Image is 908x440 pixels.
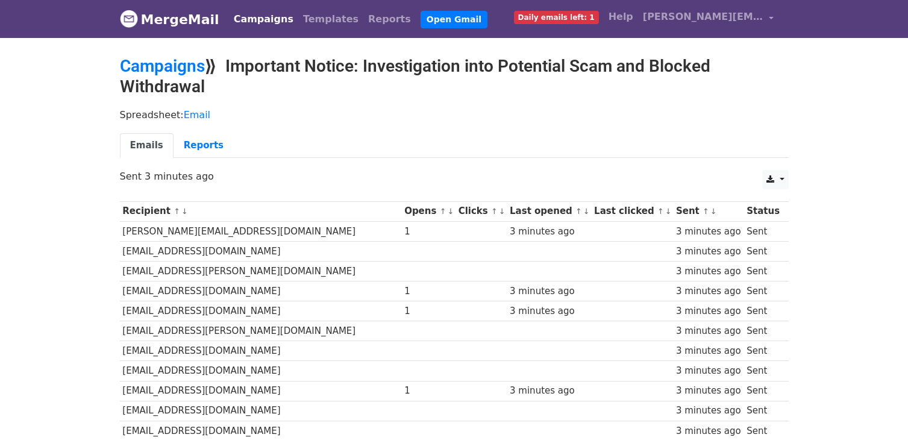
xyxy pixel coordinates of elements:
[120,170,789,183] p: Sent 3 minutes ago
[514,11,599,24] span: Daily emails left: 1
[510,284,588,298] div: 3 minutes ago
[404,284,452,298] div: 1
[744,341,782,361] td: Sent
[710,207,717,216] a: ↓
[744,301,782,321] td: Sent
[120,341,402,361] td: [EMAIL_ADDRESS][DOMAIN_NAME]
[744,401,782,421] td: Sent
[643,10,763,24] span: [PERSON_NAME][EMAIL_ADDRESS][PERSON_NAME][DOMAIN_NAME]
[363,7,416,31] a: Reports
[120,56,205,76] a: Campaigns
[120,261,402,281] td: [EMAIL_ADDRESS][PERSON_NAME][DOMAIN_NAME]
[676,265,741,278] div: 3 minutes ago
[676,344,741,358] div: 3 minutes ago
[676,324,741,338] div: 3 minutes ago
[676,384,741,398] div: 3 minutes ago
[120,361,402,381] td: [EMAIL_ADDRESS][DOMAIN_NAME]
[440,207,446,216] a: ↑
[499,207,506,216] a: ↓
[510,384,588,398] div: 3 minutes ago
[174,207,180,216] a: ↑
[744,361,782,381] td: Sent
[491,207,498,216] a: ↑
[120,241,402,261] td: [EMAIL_ADDRESS][DOMAIN_NAME]
[676,225,741,239] div: 3 minutes ago
[510,225,588,239] div: 3 minutes ago
[120,10,138,28] img: MergeMail logo
[657,207,664,216] a: ↑
[604,5,638,29] a: Help
[703,207,709,216] a: ↑
[404,304,452,318] div: 1
[665,207,672,216] a: ↓
[120,301,402,321] td: [EMAIL_ADDRESS][DOMAIN_NAME]
[120,56,789,96] h2: ⟫ Important Notice: Investigation into Potential Scam and Blocked Withdrawal
[120,221,402,241] td: [PERSON_NAME][EMAIL_ADDRESS][DOMAIN_NAME]
[404,225,452,239] div: 1
[421,11,487,28] a: Open Gmail
[676,304,741,318] div: 3 minutes ago
[575,207,582,216] a: ↑
[744,241,782,261] td: Sent
[447,207,454,216] a: ↓
[676,424,741,438] div: 3 minutes ago
[676,284,741,298] div: 3 minutes ago
[744,321,782,341] td: Sent
[676,404,741,418] div: 3 minutes ago
[174,133,234,158] a: Reports
[120,401,402,421] td: [EMAIL_ADDRESS][DOMAIN_NAME]
[181,207,188,216] a: ↓
[509,5,604,29] a: Daily emails left: 1
[744,281,782,301] td: Sent
[120,321,402,341] td: [EMAIL_ADDRESS][PERSON_NAME][DOMAIN_NAME]
[676,364,741,378] div: 3 minutes ago
[120,108,789,121] p: Spreadsheet:
[404,384,452,398] div: 1
[120,381,402,401] td: [EMAIL_ADDRESS][DOMAIN_NAME]
[456,201,507,221] th: Clicks
[744,381,782,401] td: Sent
[120,201,402,221] th: Recipient
[184,109,210,121] a: Email
[120,281,402,301] td: [EMAIL_ADDRESS][DOMAIN_NAME]
[229,7,298,31] a: Campaigns
[298,7,363,31] a: Templates
[744,201,782,221] th: Status
[507,201,591,221] th: Last opened
[120,133,174,158] a: Emails
[744,261,782,281] td: Sent
[120,7,219,32] a: MergeMail
[744,221,782,241] td: Sent
[638,5,779,33] a: [PERSON_NAME][EMAIL_ADDRESS][PERSON_NAME][DOMAIN_NAME]
[676,245,741,259] div: 3 minutes ago
[583,207,590,216] a: ↓
[401,201,456,221] th: Opens
[510,304,588,318] div: 3 minutes ago
[673,201,744,221] th: Sent
[591,201,673,221] th: Last clicked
